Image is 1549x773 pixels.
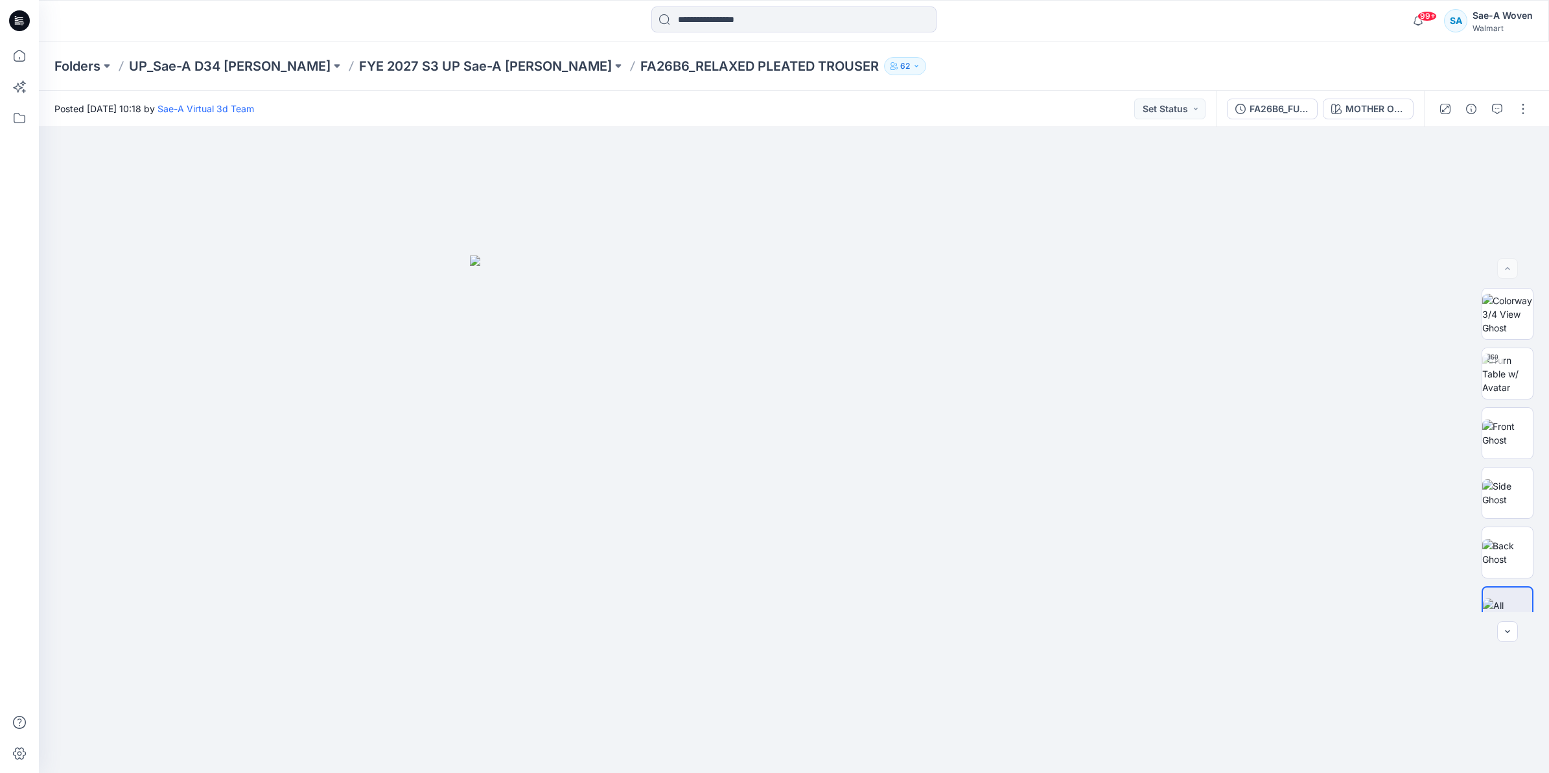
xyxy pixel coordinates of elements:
button: Details [1461,99,1482,119]
img: Turn Table w/ Avatar [1482,353,1533,394]
div: Walmart [1473,23,1533,33]
img: Side Ghost [1482,479,1533,506]
button: MOTHER OF [PERSON_NAME] [1323,99,1414,119]
div: SA [1444,9,1467,32]
img: eyJhbGciOiJIUzI1NiIsImtpZCI6IjAiLCJzbHQiOiJzZXMiLCJ0eXAiOiJKV1QifQ.eyJkYXRhIjp7InR5cGUiOiJzdG9yYW... [470,256,1118,773]
div: Sae-A Woven [1473,8,1533,23]
img: Back Ghost [1482,539,1533,566]
a: FYE 2027 S3 UP Sae-A [PERSON_NAME] [359,57,612,75]
img: Colorway 3/4 View Ghost [1482,294,1533,335]
button: 62 [884,57,926,75]
span: Posted [DATE] 10:18 by [54,102,254,115]
p: 62 [900,59,910,73]
p: FA26B6_RELAXED PLEATED TROUSER [640,57,879,75]
a: Sae-A Virtual 3d Team [157,103,254,114]
div: MOTHER OF [PERSON_NAME] [1345,102,1405,116]
button: FA26B6_FULL COLORWAYS [1227,99,1318,119]
a: Folders [54,57,100,75]
img: All colorways [1483,599,1532,626]
a: UP_Sae-A D34 [PERSON_NAME] [129,57,331,75]
div: FA26B6_FULL COLORWAYS [1250,102,1309,116]
img: Front Ghost [1482,420,1533,447]
span: 99+ [1417,11,1437,21]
